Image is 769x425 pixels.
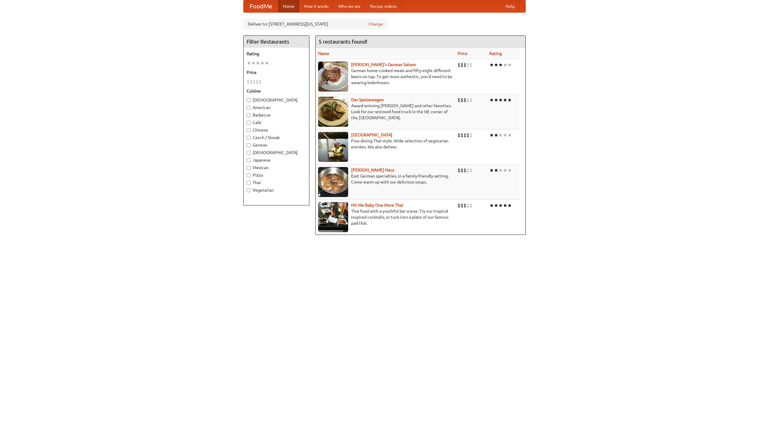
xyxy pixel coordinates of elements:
li: ★ [251,60,256,66]
li: ★ [489,167,494,174]
li: ★ [507,97,512,103]
li: $ [460,202,464,209]
b: Hit Me Baby One More Thai [351,203,403,208]
a: [PERSON_NAME] Haus [351,168,394,172]
h5: Price [247,69,306,75]
input: German [247,143,251,147]
li: $ [460,167,464,174]
div: Deliver to: [STREET_ADDRESS][US_STATE] [243,19,388,29]
li: ★ [503,62,507,68]
h5: Rating [247,51,306,57]
li: $ [467,132,470,138]
li: $ [470,132,473,138]
li: ★ [507,132,512,138]
a: [GEOGRAPHIC_DATA] [351,132,392,137]
li: $ [464,132,467,138]
input: Chinese [247,128,251,132]
li: ★ [503,132,507,138]
input: Mexican [247,166,251,170]
li: $ [464,202,467,209]
p: East German specialties, in a family-friendly setting. Come warm up with our delicious soups. [318,173,453,185]
input: Japanese [247,158,251,162]
li: $ [470,167,473,174]
li: ★ [260,60,265,66]
li: $ [457,167,460,174]
a: How it works [299,0,333,12]
li: $ [259,78,262,85]
input: Czech / Slovak [247,136,251,140]
p: German home-cooked meals and fifty-eight different beers on tap. To get more authentic, you'd nee... [318,68,453,86]
a: Home [278,0,299,12]
li: ★ [498,62,503,68]
a: Who we are [333,0,365,12]
h4: Filter Restaurants [244,36,309,48]
li: $ [464,62,467,68]
label: Japanese [247,157,306,163]
li: $ [467,62,470,68]
label: Czech / Slovak [247,135,306,141]
li: ★ [503,167,507,174]
a: Recipe videos [365,0,401,12]
li: $ [247,78,250,85]
label: Mexican [247,165,306,171]
label: Vegetarian [247,187,306,193]
li: ★ [489,202,494,209]
li: $ [460,62,464,68]
a: Rating [489,51,502,56]
li: $ [470,202,473,209]
a: Help [501,0,519,12]
li: $ [464,167,467,174]
input: [DEMOGRAPHIC_DATA] [247,98,251,102]
li: $ [457,132,460,138]
li: ★ [494,97,498,103]
li: $ [253,78,256,85]
label: Pizza [247,172,306,178]
img: speisewagen.jpg [318,97,348,127]
li: ★ [494,62,498,68]
label: Chinese [247,127,306,133]
img: babythai.jpg [318,202,348,232]
li: ★ [489,62,494,68]
input: Thai [247,181,251,185]
li: ★ [498,97,503,103]
li: ★ [503,202,507,209]
input: American [247,106,251,110]
li: ★ [498,202,503,209]
li: ★ [489,97,494,103]
img: esthers.jpg [318,62,348,92]
img: satay.jpg [318,132,348,162]
a: Price [457,51,467,56]
li: ★ [256,60,260,66]
input: Cafe [247,121,251,125]
li: ★ [494,132,498,138]
input: Pizza [247,173,251,177]
a: Name [318,51,329,56]
img: kohlhaus.jpg [318,167,348,197]
label: German [247,142,306,148]
li: ★ [498,132,503,138]
li: ★ [507,167,512,174]
li: ★ [494,202,498,209]
li: $ [460,97,464,103]
li: $ [457,62,460,68]
li: $ [457,97,460,103]
li: ★ [489,132,494,138]
li: $ [470,62,473,68]
li: $ [467,202,470,209]
label: [DEMOGRAPHIC_DATA] [247,97,306,103]
label: Barbecue [247,112,306,118]
li: ★ [494,167,498,174]
b: [PERSON_NAME]'s German Saloon [351,62,416,67]
h5: Cuisine [247,88,306,94]
li: $ [464,97,467,103]
li: $ [470,97,473,103]
label: American [247,105,306,111]
li: $ [250,78,253,85]
a: Der Speisewagen [351,97,384,102]
p: Award-winning [PERSON_NAME] and other favorites. Look for our restored food truck in the NE corne... [318,103,453,121]
a: FoodMe [244,0,278,12]
ng-pluralize: 5 restaurants found! [319,39,367,44]
p: Thai food with a youthful bar scene. Try our tropical inspired cocktails, or tuck into a plate of... [318,208,453,226]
